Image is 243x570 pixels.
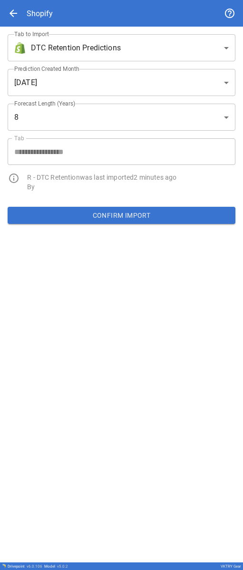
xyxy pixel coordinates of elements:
[8,207,235,224] button: Confirm Import
[44,564,68,569] div: Model
[14,42,26,54] img: brand icon not found
[14,134,24,142] label: Tab
[31,42,121,54] span: DTC Retention Predictions
[57,564,68,569] span: v 5.0.2
[14,77,37,88] span: [DATE]
[14,112,19,123] span: 8
[27,182,235,192] p: By
[27,9,53,18] div: Shopify
[14,99,76,107] label: Forecast Length (Years)
[14,65,79,73] label: Prediction Created Month
[2,564,6,568] img: Drivepoint
[8,8,19,19] span: arrow_back
[8,173,19,184] span: info_outline
[27,564,42,569] span: v 6.0.106
[27,173,235,182] p: R - DTC Retention was last imported 2 minutes ago
[221,564,241,569] div: VKTRY Gear
[14,30,49,38] label: Tab to Import
[8,564,42,569] div: Drivepoint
